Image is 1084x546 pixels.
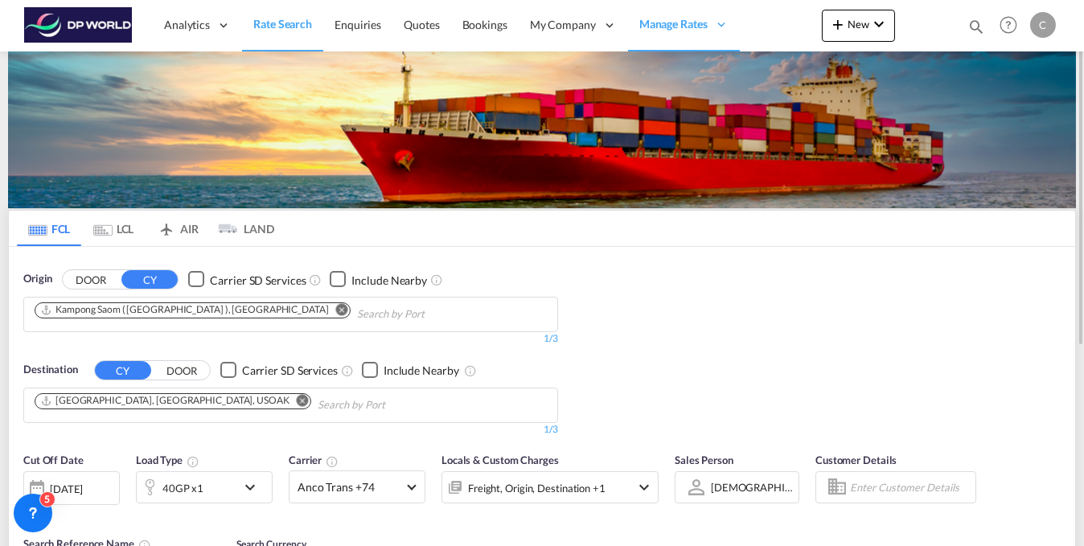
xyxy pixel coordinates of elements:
[32,298,516,327] md-chips-wrap: Chips container. Use arrow keys to select chips.
[384,363,459,379] div: Include Nearby
[530,17,596,33] span: My Company
[210,211,274,246] md-tab-item: LAND
[326,455,339,468] md-icon: The selected Trucker/Carrierwill be displayed in the rate results If the rates are from another f...
[40,394,289,408] div: Oakland, CA, USOAK
[995,11,1022,39] span: Help
[17,211,81,246] md-tab-item: FCL
[468,477,606,499] div: Freight Origin Destination Factory Stuffing
[709,476,795,499] md-select: Sales Person: Christian Sur
[634,478,654,497] md-icon: icon-chevron-down
[136,471,273,503] div: 40GP x1icon-chevron-down
[146,211,210,246] md-tab-item: AIR
[95,361,151,380] button: CY
[828,14,848,34] md-icon: icon-plus 400-fg
[24,7,133,43] img: c08ca190194411f088ed0f3ba295208c.png
[639,16,708,32] span: Manage Rates
[330,271,427,288] md-checkbox: Checkbox No Ink
[187,455,199,468] md-icon: icon-information-outline
[351,273,427,289] div: Include Nearby
[210,273,306,289] div: Carrier SD Services
[23,423,558,437] div: 1/3
[188,271,306,288] md-checkbox: Checkbox No Ink
[81,211,146,246] md-tab-item: LCL
[309,273,322,286] md-icon: Unchecked: Search for CY (Container Yard) services for all selected carriers.Checked : Search for...
[430,273,443,286] md-icon: Unchecked: Ignores neighbouring ports when fetching rates.Checked : Includes neighbouring ports w...
[335,18,381,31] span: Enquiries
[464,364,477,377] md-icon: Unchecked: Ignores neighbouring ports when fetching rates.Checked : Includes neighbouring ports w...
[23,471,120,505] div: [DATE]
[318,392,470,418] input: Chips input.
[8,51,1076,208] img: LCL+%26+FCL+BACKGROUND.png
[441,454,559,466] span: Locals & Custom Charges
[441,471,659,503] div: Freight Origin Destination Factory Stuffingicon-chevron-down
[869,14,889,34] md-icon: icon-chevron-down
[17,211,274,246] md-pagination-wrapper: Use the left and right arrow keys to navigate between tabs
[326,303,350,319] button: Remove
[40,303,329,317] div: Kampong Saom ( Sihanoukville ), KHKOS
[164,17,210,33] span: Analytics
[289,454,339,466] span: Carrier
[157,220,176,232] md-icon: icon-airplane
[121,270,178,289] button: CY
[967,18,985,42] div: icon-magnify
[253,17,312,31] span: Rate Search
[298,479,402,495] span: Anco Trans +74
[136,454,199,466] span: Load Type
[1030,12,1056,38] div: C
[462,18,507,31] span: Bookings
[32,388,477,418] md-chips-wrap: Chips container. Use arrow keys to select chips.
[23,271,52,287] span: Origin
[40,303,332,317] div: Press delete to remove this chip.
[50,482,83,496] div: [DATE]
[341,364,354,377] md-icon: Unchecked: Search for CY (Container Yard) services for all selected carriers.Checked : Search for...
[242,363,338,379] div: Carrier SD Services
[154,361,210,380] button: DOOR
[828,18,889,31] span: New
[23,454,84,466] span: Cut Off Date
[23,332,558,346] div: 1/3
[357,302,510,327] input: Chips input.
[404,18,439,31] span: Quotes
[850,475,971,499] input: Enter Customer Details
[362,362,459,379] md-checkbox: Checkbox No Ink
[675,454,733,466] span: Sales Person
[822,10,895,42] button: icon-plus 400-fgNewicon-chevron-down
[162,477,203,499] div: 40GP x1
[240,478,268,497] md-icon: icon-chevron-down
[967,18,985,35] md-icon: icon-magnify
[995,11,1030,40] div: Help
[23,362,78,378] span: Destination
[63,270,119,289] button: DOOR
[711,481,844,494] div: [DEMOGRAPHIC_DATA] Sur
[286,394,310,410] button: Remove
[220,362,338,379] md-checkbox: Checkbox No Ink
[815,454,897,466] span: Customer Details
[40,394,293,408] div: Press delete to remove this chip.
